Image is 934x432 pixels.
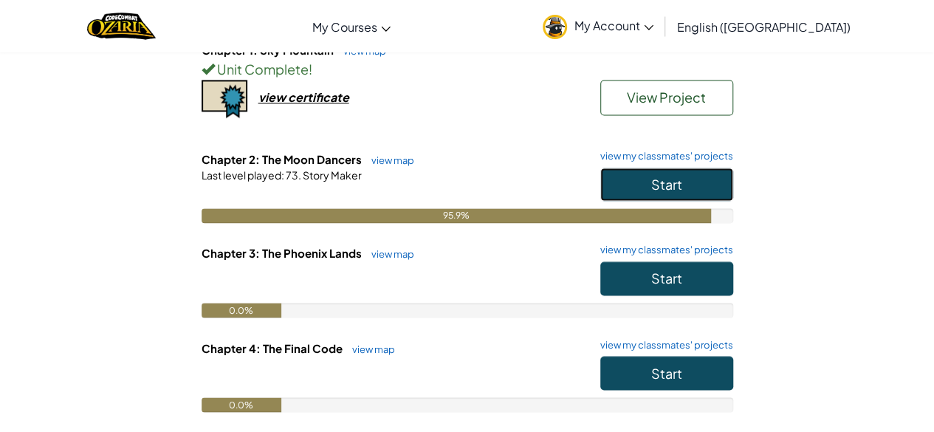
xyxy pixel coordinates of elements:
[202,152,364,166] span: Chapter 2: The Moon Dancers
[202,168,281,182] span: Last level played
[202,246,364,260] span: Chapter 3: The Phoenix Lands
[651,364,682,381] span: Start
[258,89,349,105] div: view certificate
[87,11,156,41] img: Home
[202,397,281,412] div: 0.0%
[651,270,682,287] span: Start
[202,303,281,318] div: 0.0%
[593,151,733,161] a: view my classmates' projects
[87,11,156,41] a: Ozaria by CodeCombat logo
[284,168,301,182] span: 73.
[345,343,395,354] a: view map
[593,245,733,255] a: view my classmates' projects
[651,176,682,193] span: Start
[305,7,398,47] a: My Courses
[600,80,733,115] button: View Project
[202,89,349,105] a: view certificate
[281,168,284,182] span: :
[309,61,312,78] span: !
[627,89,706,106] span: View Project
[677,19,851,35] span: English ([GEOGRAPHIC_DATA])
[301,168,362,182] span: Story Maker
[600,261,733,295] button: Start
[364,248,414,260] a: view map
[535,3,661,49] a: My Account
[202,340,345,354] span: Chapter 4: The Final Code
[670,7,858,47] a: English ([GEOGRAPHIC_DATA])
[202,208,711,223] div: 95.9%
[574,18,653,33] span: My Account
[215,61,309,78] span: Unit Complete
[202,80,247,118] img: certificate-icon.png
[543,15,567,39] img: avatar
[312,19,377,35] span: My Courses
[600,168,733,202] button: Start
[364,154,414,166] a: view map
[600,356,733,390] button: Start
[202,43,336,57] span: Chapter 1: Sky Mountain
[336,45,386,57] a: view map
[593,340,733,349] a: view my classmates' projects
